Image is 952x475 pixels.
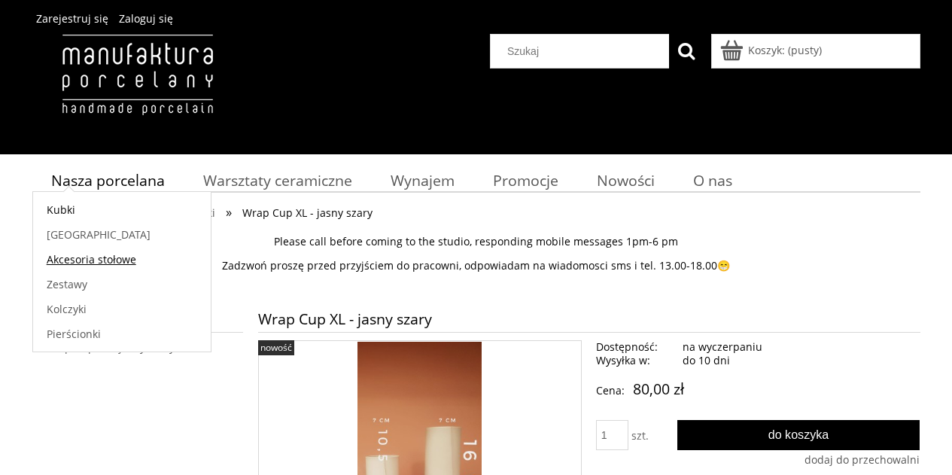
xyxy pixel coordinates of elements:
button: Szukaj [669,34,704,69]
span: Warsztaty ceramiczne [203,170,352,190]
span: Do koszyka [768,428,829,441]
span: na wyczerpaniu [683,340,762,354]
span: O nas [693,170,732,190]
span: dodaj do przechowalni [804,452,920,467]
a: Zaloguj się [119,11,173,26]
em: 80,00 zł [633,379,684,399]
a: Nowości [577,166,674,195]
span: szt. [631,428,649,443]
span: Promocje [493,170,558,190]
a: Wynajem [371,166,473,195]
span: Wrap Cup XL - jasny szary [242,206,373,220]
b: (pusty) [788,43,822,57]
a: Produkty w koszyku 0. Przejdź do koszyka [722,43,822,57]
input: Szukaj w sklepie [496,35,669,68]
p: Please call before coming to the studio, responding mobile messages 1pm-6 pm [32,235,920,248]
li: nowość [258,340,294,355]
a: Promocje [473,166,577,195]
h1: Wrap Cup XL - jasny szary [258,306,920,332]
span: Dostępność: [596,340,677,354]
a: dodaj do przechowalni [804,453,920,467]
a: Zarejestruj się [36,11,108,26]
a: Nasza porcelana [32,166,184,195]
span: Nowości [597,170,655,190]
span: Nasza porcelana [51,170,165,190]
p: Zadzwoń proszę przed przyjściem do pracowni, odpowiadam na wiadomosci sms i tel. 13.00-18.00😁 [32,259,920,273]
button: Do koszyka [677,420,920,450]
span: Wynajem [391,170,455,190]
span: do 10 dni [683,353,730,367]
input: ilość [596,420,628,450]
span: » [226,203,232,221]
img: Manufaktura Porcelany [32,34,242,147]
a: Warsztaty ceramiczne [184,166,371,195]
span: Wysyłka w: [596,354,677,367]
a: O nas [674,166,751,195]
span: Koszyk: [748,43,785,57]
span: Cena: [596,383,625,397]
